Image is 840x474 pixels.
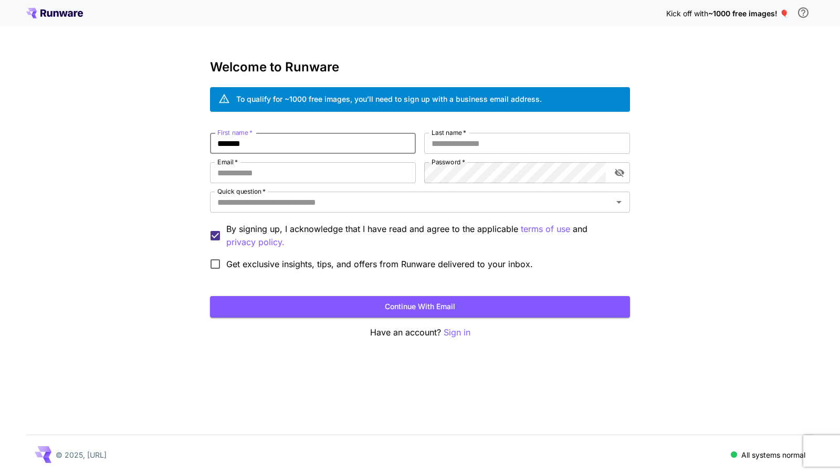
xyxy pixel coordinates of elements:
[612,195,626,209] button: Open
[210,326,630,339] p: Have an account?
[217,128,253,137] label: First name
[610,163,629,182] button: toggle password visibility
[666,9,708,18] span: Kick off with
[741,449,805,460] p: All systems normal
[236,93,542,104] div: To qualify for ~1000 free images, you’ll need to sign up with a business email address.
[217,187,266,196] label: Quick question
[210,296,630,318] button: Continue with email
[793,2,814,23] button: In order to qualify for free credit, you need to sign up with a business email address and click ...
[521,223,570,236] button: By signing up, I acknowledge that I have read and agree to the applicable and privacy policy.
[432,128,466,137] label: Last name
[210,60,630,75] h3: Welcome to Runware
[444,326,470,339] button: Sign in
[226,258,533,270] span: Get exclusive insights, tips, and offers from Runware delivered to your inbox.
[226,236,285,249] p: privacy policy.
[56,449,107,460] p: © 2025, [URL]
[226,223,622,249] p: By signing up, I acknowledge that I have read and agree to the applicable and
[432,157,465,166] label: Password
[708,9,789,18] span: ~1000 free images! 🎈
[226,236,285,249] button: By signing up, I acknowledge that I have read and agree to the applicable terms of use and
[521,223,570,236] p: terms of use
[217,157,238,166] label: Email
